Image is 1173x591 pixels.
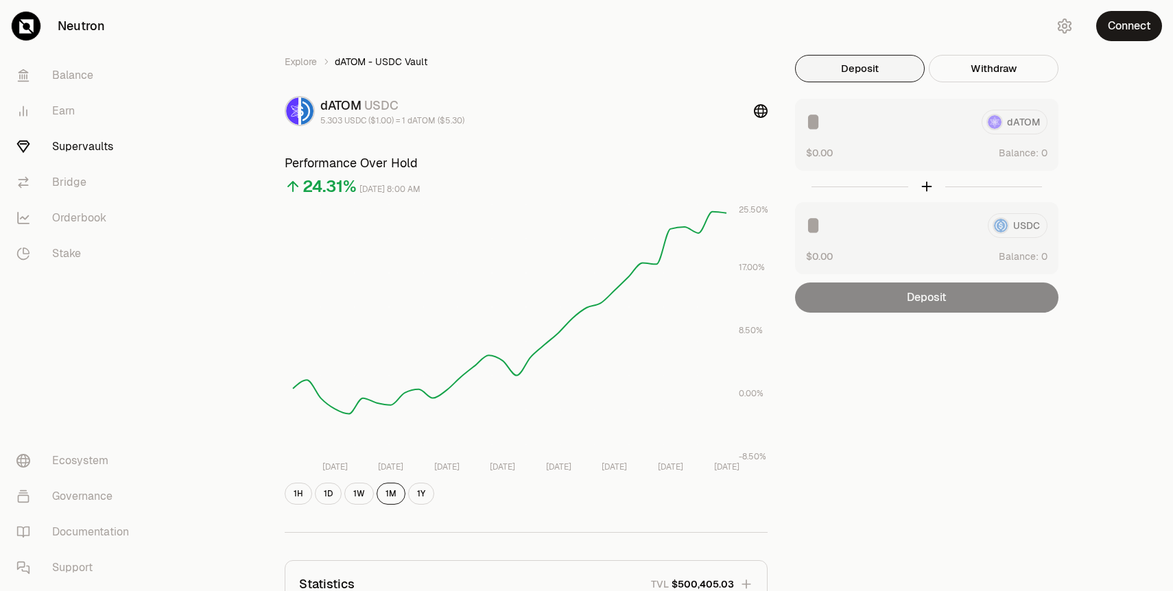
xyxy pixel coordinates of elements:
[806,249,833,263] button: $0.00
[546,461,571,472] tspan: [DATE]
[5,165,148,200] a: Bridge
[5,443,148,479] a: Ecosystem
[739,325,763,336] tspan: 8.50%
[490,461,515,472] tspan: [DATE]
[739,262,765,273] tspan: 17.00%
[303,176,357,197] div: 24.31%
[335,55,427,69] span: dATOM - USDC Vault
[5,93,148,129] a: Earn
[5,550,148,586] a: Support
[658,461,683,472] tspan: [DATE]
[378,461,403,472] tspan: [DATE]
[5,58,148,93] a: Balance
[806,145,833,160] button: $0.00
[739,204,768,215] tspan: 25.50%
[999,250,1039,263] span: Balance:
[377,483,405,505] button: 1M
[739,388,763,399] tspan: 0.00%
[5,236,148,272] a: Stake
[999,146,1039,160] span: Balance:
[795,55,925,82] button: Deposit
[320,115,464,126] div: 5.303 USDC ($1.00) = 1 dATOM ($5.30)
[1096,11,1162,41] button: Connect
[5,129,148,165] a: Supervaults
[286,97,298,125] img: dATOM Logo
[739,451,766,462] tspan: -8.50%
[301,97,313,125] img: USDC Logo
[408,483,434,505] button: 1Y
[285,55,768,69] nav: breadcrumb
[364,97,399,113] span: USDC
[651,577,669,591] p: TVL
[285,154,768,173] h3: Performance Over Hold
[5,514,148,550] a: Documentation
[929,55,1058,82] button: Withdraw
[359,182,420,197] div: [DATE] 8:00 AM
[672,577,734,591] span: $500,405.03
[315,483,342,505] button: 1D
[602,461,627,472] tspan: [DATE]
[714,461,739,472] tspan: [DATE]
[285,483,312,505] button: 1H
[5,200,148,236] a: Orderbook
[434,461,460,472] tspan: [DATE]
[320,96,464,115] div: dATOM
[344,483,374,505] button: 1W
[5,479,148,514] a: Governance
[322,461,348,472] tspan: [DATE]
[285,55,317,69] a: Explore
